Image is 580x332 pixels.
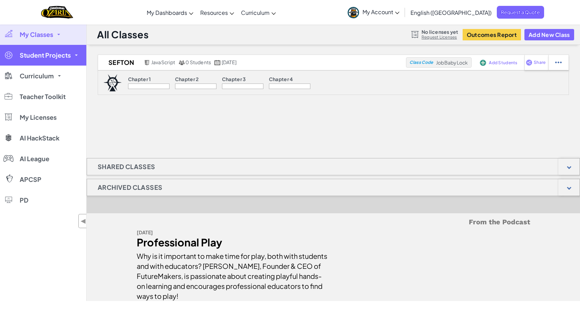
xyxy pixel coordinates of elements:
[20,73,54,79] span: Curriculum
[269,76,293,82] p: Chapter 4
[489,61,517,65] span: Add Students
[534,60,545,65] span: Share
[526,59,532,66] img: IconShare_Purple.svg
[87,179,173,196] h1: Archived Classes
[137,227,328,237] div: [DATE]
[185,59,211,65] span: 0 Students
[497,6,544,19] a: Request a Quote
[200,9,228,16] span: Resources
[87,158,166,175] h1: Shared Classes
[97,28,148,41] h1: All Classes
[143,3,197,22] a: My Dashboards
[20,156,49,162] span: AI League
[98,57,406,68] a: Sefton JavaScript 0 Students [DATE]
[555,59,562,66] img: IconStudentEllipsis.svg
[222,59,236,65] span: [DATE]
[175,76,199,82] p: Chapter 2
[41,5,73,19] a: Ozaria by CodeCombat logo
[463,29,521,40] button: Outcomes Report
[20,114,57,120] span: My Licenses
[344,1,403,23] a: My Account
[410,9,492,16] span: English ([GEOGRAPHIC_DATA])
[147,9,187,16] span: My Dashboards
[20,94,66,100] span: Teacher Toolkit
[20,135,59,141] span: AI HackStack
[80,216,86,226] span: ◀
[524,29,574,40] button: Add New Class
[480,60,486,66] img: IconAddStudents.svg
[214,60,221,65] img: calendar.svg
[98,57,142,68] h2: Sefton
[103,74,122,91] img: logo
[407,3,495,22] a: English ([GEOGRAPHIC_DATA])
[137,217,530,227] h5: From the Podcast
[238,3,279,22] a: Curriculum
[222,76,246,82] p: Chapter 3
[422,29,458,35] span: No licenses yet
[144,60,150,65] img: javascript.png
[178,60,185,65] img: MultipleUsers.png
[41,5,73,19] img: Home
[409,60,433,65] span: Class Code
[128,76,151,82] p: Chapter 1
[20,52,71,58] span: Student Projects
[241,9,270,16] span: Curriculum
[137,237,328,247] div: Professional Play
[137,247,328,301] div: Why is it important to make time for play, both with students and with educators? [PERSON_NAME], ...
[151,59,175,65] span: JavaScript
[20,31,53,38] span: My Classes
[422,35,458,40] a: Request Licenses
[436,59,468,66] span: JobBabyLock
[362,8,399,16] span: My Account
[197,3,238,22] a: Resources
[348,7,359,18] img: avatar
